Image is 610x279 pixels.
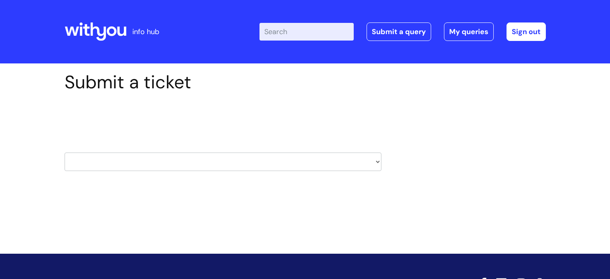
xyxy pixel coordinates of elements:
h2: Select issue type [65,112,381,126]
a: Sign out [507,22,546,41]
h1: Submit a ticket [65,71,381,93]
div: | - [259,22,546,41]
input: Search [259,23,354,41]
a: Submit a query [367,22,431,41]
p: info hub [132,25,159,38]
a: My queries [444,22,494,41]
